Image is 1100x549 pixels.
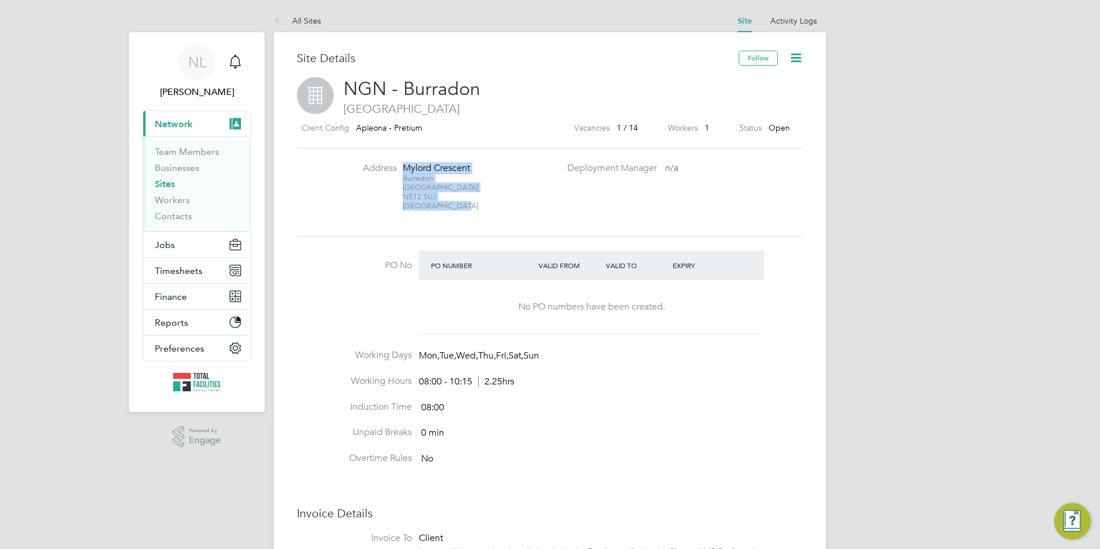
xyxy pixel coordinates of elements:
[738,16,752,26] a: Site
[143,284,250,309] button: Finance
[301,121,349,135] label: Client Config
[524,350,539,361] span: Sun
[478,376,514,387] span: 2.25hrs
[297,349,412,361] label: Working Days
[430,301,753,313] div: No PO numbers have been created.
[189,436,221,445] span: Engage
[1054,503,1091,540] button: Engage Resource Center
[189,426,221,436] span: Powered by
[421,453,433,464] span: No
[739,121,762,135] label: Status
[769,123,790,133] span: Open
[670,255,737,276] div: Expiry
[155,239,175,250] span: Jobs
[143,44,251,99] a: NL[PERSON_NAME]
[155,265,203,276] span: Timesheets
[173,426,221,448] a: Powered byEngage
[155,162,200,173] a: Businesses
[155,195,190,205] a: Workers
[155,291,187,302] span: Finance
[143,258,250,283] button: Timesheets
[418,532,803,544] div: Client
[421,428,444,439] span: 0 min
[143,136,250,231] div: Network
[739,51,778,66] button: Follow
[419,350,440,361] span: Mon,
[297,375,412,387] label: Working Hours
[419,376,514,388] div: 08:00 - 10:15
[403,162,475,174] div: Mylord Crescent
[155,317,188,328] span: Reports
[297,101,803,116] span: [GEOGRAPHIC_DATA]
[334,162,397,174] label: Address
[173,373,220,391] img: tfrecruitment-logo-retina.png
[274,16,321,26] a: All Sites
[143,310,250,335] button: Reports
[440,350,456,361] span: Tue,
[155,211,192,222] a: Contacts
[297,401,412,413] label: Induction Time
[297,506,803,521] h3: Invoice Details
[297,260,412,272] label: PO No
[155,119,193,129] span: Network
[143,232,250,257] button: Jobs
[574,121,610,135] label: Vacancies
[421,402,444,413] span: 08:00
[129,32,265,412] nav: Main navigation
[705,123,709,133] span: 1
[603,255,670,276] div: Valid To
[143,111,250,136] button: Network
[509,350,524,361] span: Sat,
[770,16,817,26] a: Activity Logs
[155,146,219,157] a: Team Members
[297,532,412,544] label: Invoice To
[560,162,657,174] label: Deployment Manager
[343,78,480,100] span: NGN - Burradon
[536,255,603,276] div: Valid From
[188,55,206,70] span: NL
[668,121,698,135] label: Workers
[617,123,638,133] span: 1 / 14
[403,174,475,211] div: Burradon [GEOGRAPHIC_DATA] NE12 5UJ [GEOGRAPHIC_DATA]
[297,426,412,439] label: Unpaid Breaks
[143,85,251,99] span: Nicola Lawrence
[496,350,509,361] span: Fri,
[428,255,536,276] div: PO Number
[143,335,250,361] button: Preferences
[478,350,496,361] span: Thu,
[143,373,251,391] a: Go to home page
[297,51,739,66] h3: Site Details
[155,178,175,189] a: Sites
[665,162,678,174] span: n/a
[297,452,412,464] label: Overtime Rules
[155,343,204,354] span: Preferences
[456,350,478,361] span: Wed,
[356,123,422,133] span: Apleona - Pretium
